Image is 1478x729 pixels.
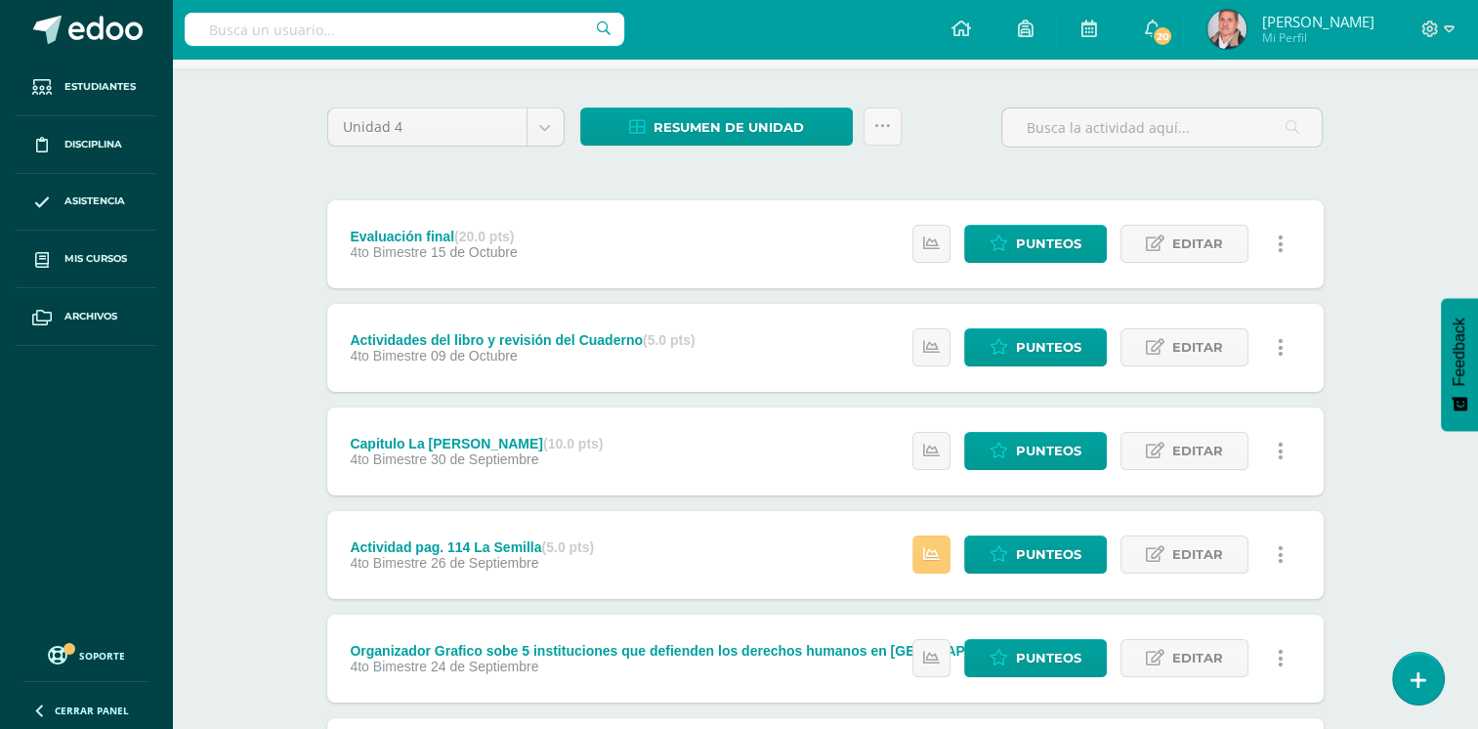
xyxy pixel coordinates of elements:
[1016,433,1081,469] span: Punteos
[643,332,696,348] strong: (5.0 pts)
[964,536,1107,574] a: Punteos
[454,229,514,244] strong: (20.0 pts)
[1152,25,1173,47] span: 20
[350,436,603,451] div: Capitulo La [PERSON_NAME]
[964,328,1107,366] a: Punteos
[431,348,518,364] span: 09 de Octubre
[23,641,148,667] a: Soporte
[55,704,129,717] span: Cerrar panel
[79,649,125,663] span: Soporte
[350,244,427,260] span: 4to Bimestre
[64,79,136,95] span: Estudiantes
[350,332,695,348] div: Actividades del libro y revisión del Cuaderno
[64,137,122,152] span: Disciplina
[16,288,156,346] a: Archivos
[964,639,1107,677] a: Punteos
[1172,433,1223,469] span: Editar
[654,109,804,146] span: Resumen de unidad
[350,659,427,674] span: 4to Bimestre
[64,193,125,209] span: Asistencia
[1172,329,1223,365] span: Editar
[431,659,539,674] span: 24 de Septiembre
[1172,226,1223,262] span: Editar
[16,59,156,116] a: Estudiantes
[431,451,539,467] span: 30 de Septiembre
[350,229,517,244] div: Evaluación final
[343,108,512,146] span: Unidad 4
[541,539,594,555] strong: (5.0 pts)
[1172,640,1223,676] span: Editar
[1441,298,1478,431] button: Feedback - Mostrar encuesta
[964,225,1107,263] a: Punteos
[16,116,156,174] a: Disciplina
[16,174,156,232] a: Asistencia
[1261,12,1373,31] span: [PERSON_NAME]
[64,251,127,267] span: Mis cursos
[1016,226,1081,262] span: Punteos
[1207,10,1246,49] img: c96a423fd71b76c16867657e46671b28.png
[1261,29,1373,46] span: Mi Perfil
[350,348,427,364] span: 4to Bimestre
[64,309,117,324] span: Archivos
[431,244,518,260] span: 15 de Octubre
[350,539,594,555] div: Actividad pag. 114 La Semilla
[431,555,539,571] span: 26 de Septiembre
[543,436,603,451] strong: (10.0 pts)
[16,231,156,288] a: Mis cursos
[1016,329,1081,365] span: Punteos
[350,643,1088,659] div: Organizador Grafico sobe 5 instituciones que defienden los derechos humanos en [GEOGRAPHIC_DATA]
[350,451,427,467] span: 4to Bimestre
[580,107,853,146] a: Resumen de unidad
[1016,536,1081,573] span: Punteos
[1016,640,1081,676] span: Punteos
[185,13,624,46] input: Busca un usuario...
[1002,108,1322,147] input: Busca la actividad aquí...
[1172,536,1223,573] span: Editar
[350,555,427,571] span: 4to Bimestre
[964,432,1107,470] a: Punteos
[328,108,564,146] a: Unidad 4
[1451,318,1468,386] span: Feedback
